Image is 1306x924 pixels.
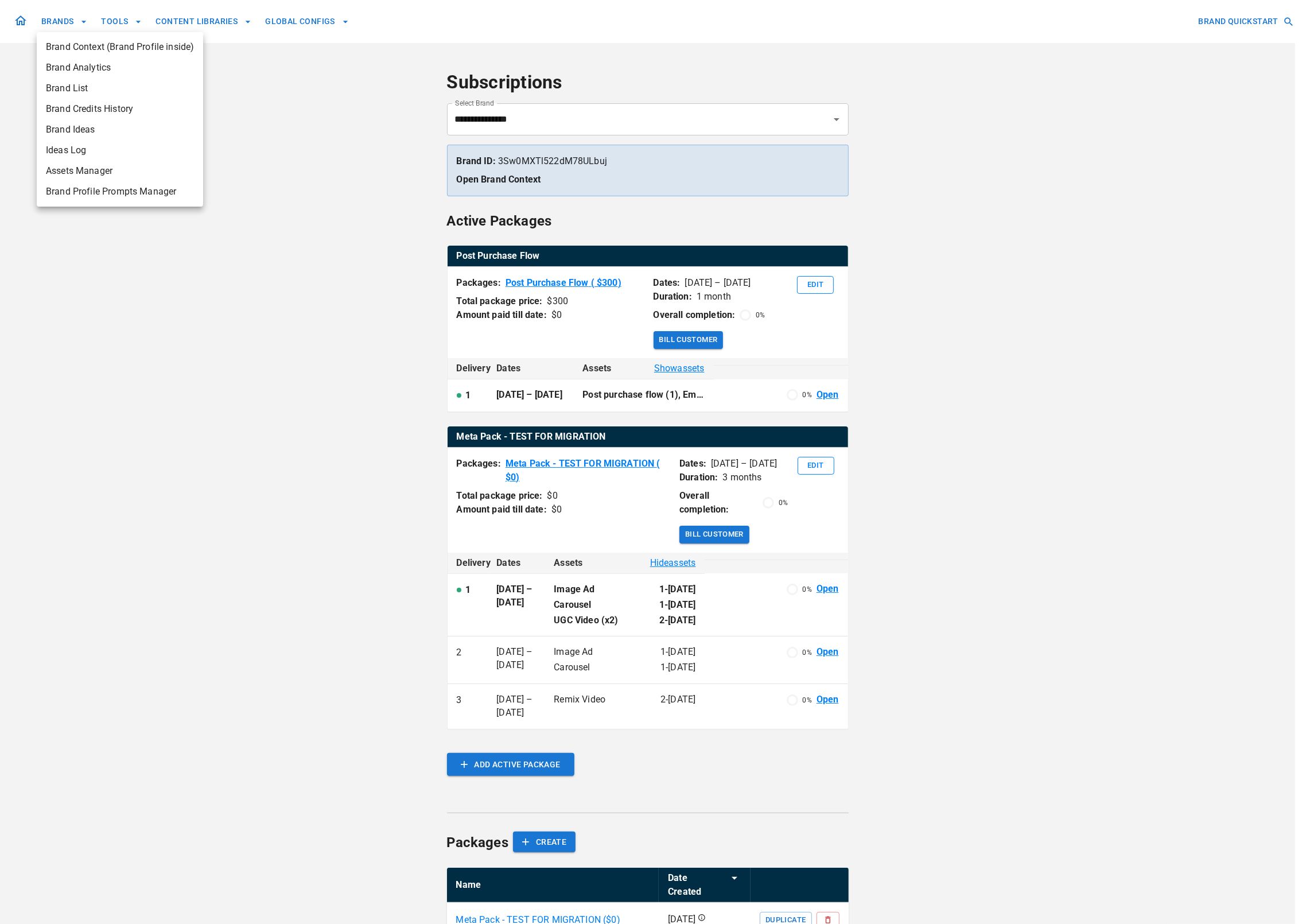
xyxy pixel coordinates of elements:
[46,143,194,157] span: Ideas Log
[46,102,194,116] span: Brand Credits History
[46,185,194,199] span: Brand Profile Prompts Manager
[46,164,194,178] span: Assets Manager
[46,61,194,75] span: Brand Analytics
[46,40,194,54] span: Brand Context (Brand Profile inside)
[46,123,194,137] span: Brand Ideas
[46,81,194,95] span: Brand List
